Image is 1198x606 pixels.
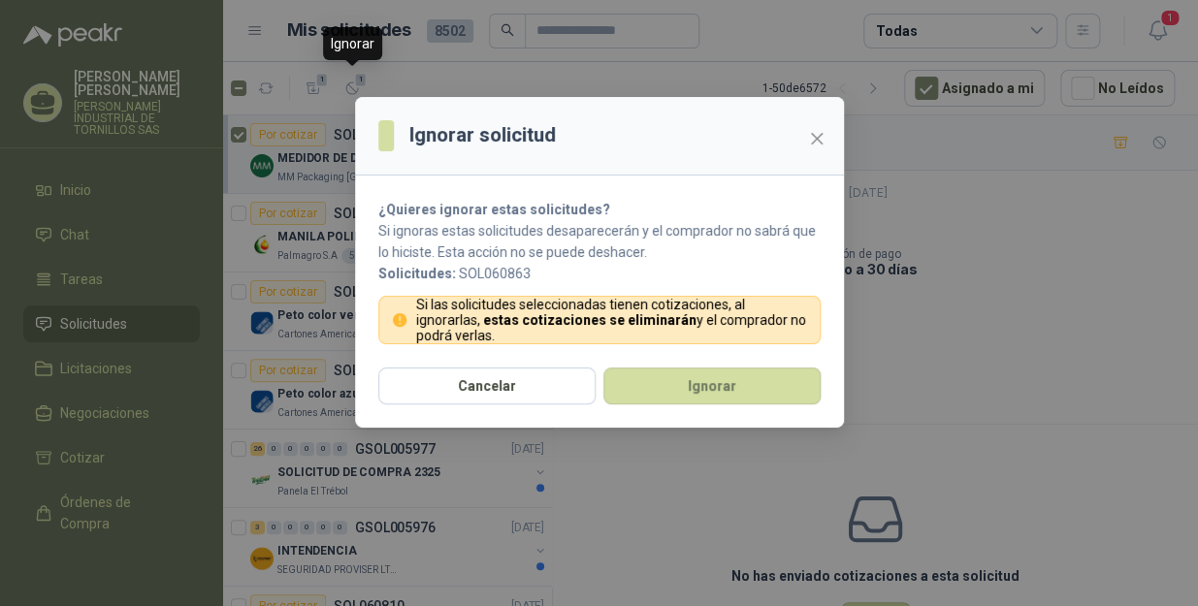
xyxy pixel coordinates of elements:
span: close [809,131,825,146]
p: SOL060863 [378,263,821,284]
h3: Ignorar solicitud [409,120,556,150]
p: Si ignoras estas solicitudes desaparecerán y el comprador no sabrá que lo hiciste. Esta acción no... [378,220,821,263]
strong: estas cotizaciones se eliminarán [482,312,696,328]
button: Ignorar [603,367,821,404]
b: Solicitudes: [378,266,456,281]
strong: ¿Quieres ignorar estas solicitudes? [378,202,610,217]
p: Si las solicitudes seleccionadas tienen cotizaciones, al ignorarlas, y el comprador no podrá verlas. [415,297,808,343]
button: Close [801,123,832,154]
button: Cancelar [378,367,596,404]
